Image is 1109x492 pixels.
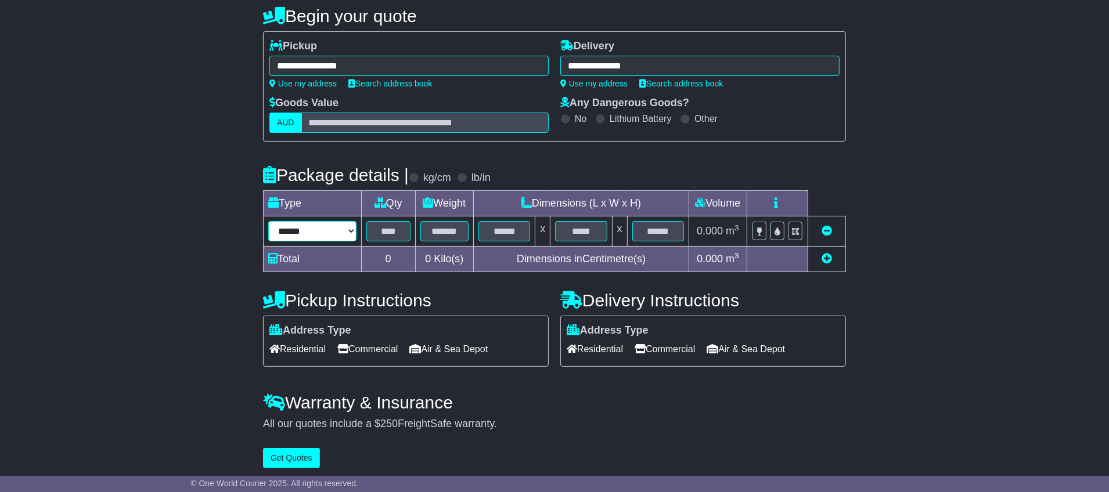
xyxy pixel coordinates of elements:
h4: Package details | [263,165,409,184]
span: Air & Sea Depot [707,340,786,358]
label: Goods Value [269,97,339,110]
label: Other [694,113,718,124]
span: 0.000 [697,253,723,265]
span: m [726,253,739,265]
span: © One World Courier 2025. All rights reserved. [190,479,358,488]
label: kg/cm [423,172,451,184]
sup: 3 [734,251,739,260]
label: No [575,113,586,124]
td: Weight [415,191,474,216]
span: 0.000 [697,225,723,237]
label: lb/in [471,172,491,184]
span: 250 [380,418,398,429]
label: AUD [269,113,302,133]
span: 0 [425,253,431,265]
td: Type [264,191,362,216]
td: x [612,216,627,247]
h4: Warranty & Insurance [263,393,846,412]
label: Pickup [269,40,317,53]
label: Address Type [567,324,649,337]
td: 0 [361,247,415,272]
span: Air & Sea Depot [410,340,488,358]
h4: Begin your quote [263,6,846,26]
h4: Pickup Instructions [263,291,549,310]
td: Total [264,247,362,272]
td: Kilo(s) [415,247,474,272]
a: Use my address [269,79,337,88]
span: Commercial [635,340,695,358]
a: Remove this item [822,225,832,237]
td: x [535,216,550,247]
div: All our quotes include a $ FreightSafe warranty. [263,418,846,430]
td: Dimensions (L x W x H) [474,191,689,216]
span: Commercial [337,340,398,358]
a: Search address book [639,79,723,88]
a: Use my address [560,79,628,88]
a: Add new item [822,253,832,265]
h4: Delivery Instructions [560,291,846,310]
span: m [726,225,739,237]
label: Delivery [560,40,614,53]
td: Qty [361,191,415,216]
label: Address Type [269,324,351,337]
span: Residential [567,340,623,358]
sup: 3 [734,223,739,232]
td: Dimensions in Centimetre(s) [474,247,689,272]
label: Lithium Battery [610,113,672,124]
label: Any Dangerous Goods? [560,97,689,110]
a: Search address book [348,79,432,88]
span: Residential [269,340,326,358]
button: Get Quotes [263,448,320,468]
td: Volume [689,191,747,216]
